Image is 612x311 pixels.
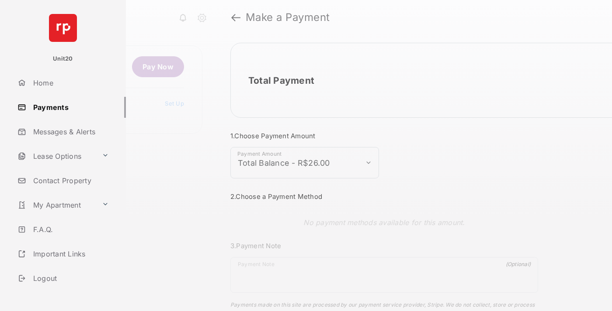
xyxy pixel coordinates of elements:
p: No payment methods available for this amount. [303,217,465,228]
a: Lease Options [14,146,98,167]
p: Unit20 [53,55,73,63]
a: Important Links [14,243,112,264]
h3: 1. Choose Payment Amount [230,132,538,140]
a: Contact Property [14,170,126,191]
strong: Make a Payment [246,12,330,23]
h3: 3. Payment Note [230,242,538,250]
a: Logout [14,268,126,289]
a: Messages & Alerts [14,121,126,142]
a: F.A.Q. [14,219,126,240]
a: Payments [14,97,126,118]
a: My Apartment [14,195,98,215]
a: Home [14,72,126,93]
h2: Total Payment [248,75,314,86]
a: Set Up [165,100,184,107]
h3: 2. Choose a Payment Method [230,192,538,201]
img: svg+xml;base64,PHN2ZyB4bWxucz0iaHR0cDovL3d3dy53My5vcmcvMjAwMC9zdmciIHdpZHRoPSI2NCIgaGVpZ2h0PSI2NC... [49,14,77,42]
